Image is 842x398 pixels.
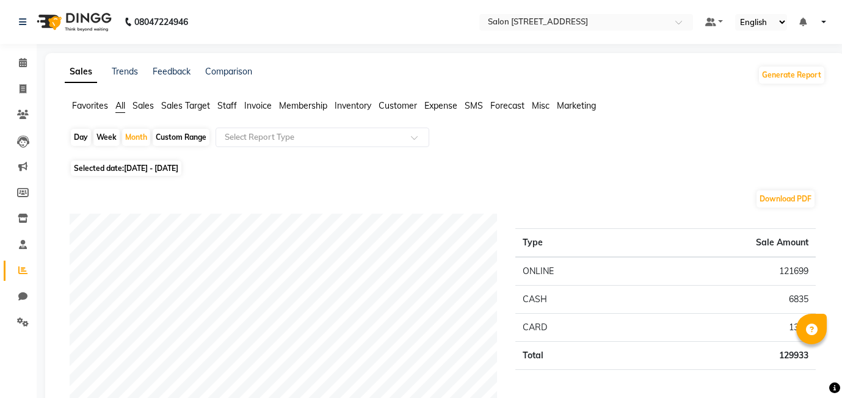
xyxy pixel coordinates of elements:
div: Month [122,129,150,146]
button: Generate Report [759,67,824,84]
td: 6835 [637,286,816,314]
a: Comparison [205,66,252,77]
span: Sales [132,100,154,111]
span: Sales Target [161,100,210,111]
span: All [115,100,125,111]
b: 08047224946 [134,5,188,39]
span: Membership [279,100,327,111]
span: Invoice [244,100,272,111]
td: CARD [515,314,637,342]
td: 1399 [637,314,816,342]
button: Download PDF [757,190,815,208]
span: Marketing [557,100,596,111]
span: SMS [465,100,483,111]
td: 129933 [637,342,816,370]
span: Inventory [335,100,371,111]
span: Misc [532,100,550,111]
td: Total [515,342,637,370]
span: Forecast [490,100,524,111]
div: Week [93,129,120,146]
a: Sales [65,61,97,83]
td: CASH [515,286,637,314]
a: Trends [112,66,138,77]
span: Selected date: [71,161,181,176]
a: Feedback [153,66,191,77]
th: Type [515,229,637,258]
td: ONLINE [515,257,637,286]
span: Customer [379,100,417,111]
div: Custom Range [153,129,209,146]
th: Sale Amount [637,229,816,258]
span: Staff [217,100,237,111]
span: Expense [424,100,457,111]
span: [DATE] - [DATE] [124,164,178,173]
div: Day [71,129,91,146]
span: Favorites [72,100,108,111]
iframe: chat widget [791,349,830,386]
img: logo [31,5,115,39]
td: 121699 [637,257,816,286]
